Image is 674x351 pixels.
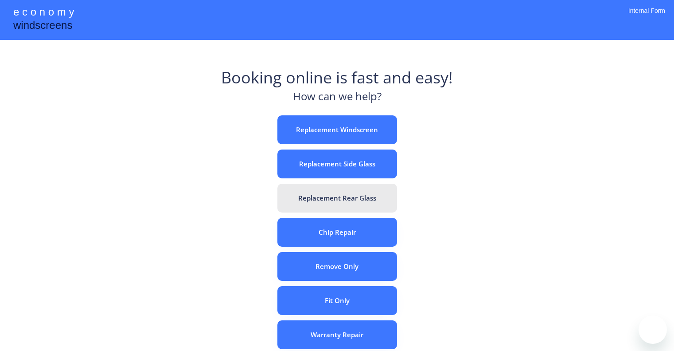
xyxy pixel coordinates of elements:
[13,18,72,35] div: windscreens
[277,286,397,315] button: Fit Only
[277,218,397,247] button: Chip Repair
[277,184,397,213] button: Replacement Rear Glass
[13,4,74,21] div: e c o n o m y
[277,320,397,349] button: Warranty Repair
[221,67,453,89] div: Booking online is fast and easy!
[639,316,667,344] iframe: Button to launch messaging window
[277,115,397,144] button: Replacement Windscreen
[277,150,397,178] button: Replacement Side Glass
[628,7,665,27] div: Internal Form
[293,89,382,109] div: How can we help?
[277,252,397,281] button: Remove Only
